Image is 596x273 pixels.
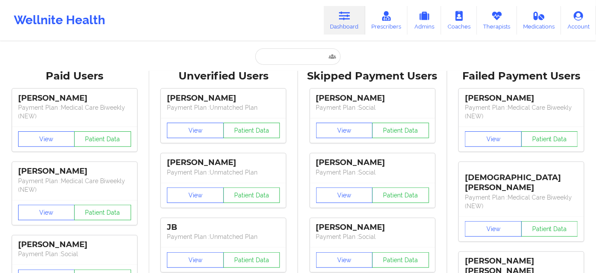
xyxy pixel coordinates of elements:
a: Prescribers [365,6,408,35]
button: Patient Data [74,131,131,147]
div: Unverified Users [155,70,292,83]
p: Payment Plan : Social [316,232,429,241]
button: View [18,131,75,147]
div: [PERSON_NAME] [465,93,578,103]
div: [PERSON_NAME] [316,222,429,232]
div: [PERSON_NAME] [167,93,280,103]
button: Patient Data [74,205,131,220]
a: Account [561,6,596,35]
p: Payment Plan : Unmatched Plan [167,168,280,177]
button: View [167,123,224,138]
p: Payment Plan : Social [316,168,429,177]
button: Patient Data [223,252,280,268]
p: Payment Plan : Medical Care Biweekly (NEW) [465,193,578,210]
button: View [316,187,373,203]
button: Patient Data [372,187,429,203]
a: Coaches [441,6,477,35]
p: Payment Plan : Medical Care Biweekly (NEW) [18,103,131,121]
a: Admins [408,6,441,35]
button: View [316,123,373,138]
button: Patient Data [372,252,429,268]
button: Patient Data [223,187,280,203]
div: [PERSON_NAME] [18,93,131,103]
div: [PERSON_NAME] [316,158,429,168]
div: JB [167,222,280,232]
button: Patient Data [521,131,578,147]
button: Patient Data [372,123,429,138]
p: Payment Plan : Medical Care Biweekly (NEW) [465,103,578,121]
p: Payment Plan : Social [316,103,429,112]
div: Paid Users [6,70,143,83]
div: Skipped Payment Users [304,70,441,83]
button: View [167,187,224,203]
button: Patient Data [521,221,578,237]
div: Failed Payment Users [453,70,590,83]
a: Therapists [477,6,517,35]
button: View [316,252,373,268]
div: [PERSON_NAME] [316,93,429,103]
button: Patient Data [223,123,280,138]
button: View [18,205,75,220]
div: [PERSON_NAME] [167,158,280,168]
p: Payment Plan : Medical Care Biweekly (NEW) [18,177,131,194]
div: [PERSON_NAME] [18,166,131,176]
div: [DEMOGRAPHIC_DATA][PERSON_NAME] [465,166,578,193]
p: Payment Plan : Unmatched Plan [167,103,280,112]
a: Medications [517,6,561,35]
p: Payment Plan : Social [18,250,131,258]
button: View [465,221,522,237]
div: [PERSON_NAME] [18,240,131,250]
a: Dashboard [324,6,365,35]
button: View [465,131,522,147]
p: Payment Plan : Unmatched Plan [167,232,280,241]
button: View [167,252,224,268]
